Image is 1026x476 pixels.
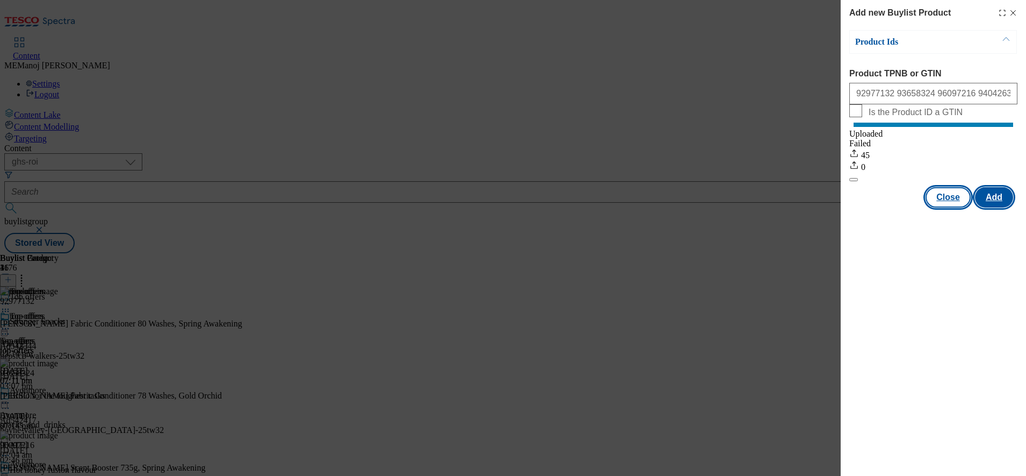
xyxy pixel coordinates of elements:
[849,139,1017,148] div: Failed
[926,187,971,208] button: Close
[855,37,968,47] p: Product Ids
[849,83,1017,104] input: Enter 1 or 20 space separated Product TPNB or GTIN
[849,129,1017,139] div: Uploaded
[849,6,951,19] h4: Add new Buylist Product
[849,148,1017,160] div: 45
[849,69,1017,79] label: Product TPNB or GTIN
[975,187,1013,208] button: Add
[869,108,963,117] span: Is the Product ID a GTIN
[849,160,1017,172] div: 0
